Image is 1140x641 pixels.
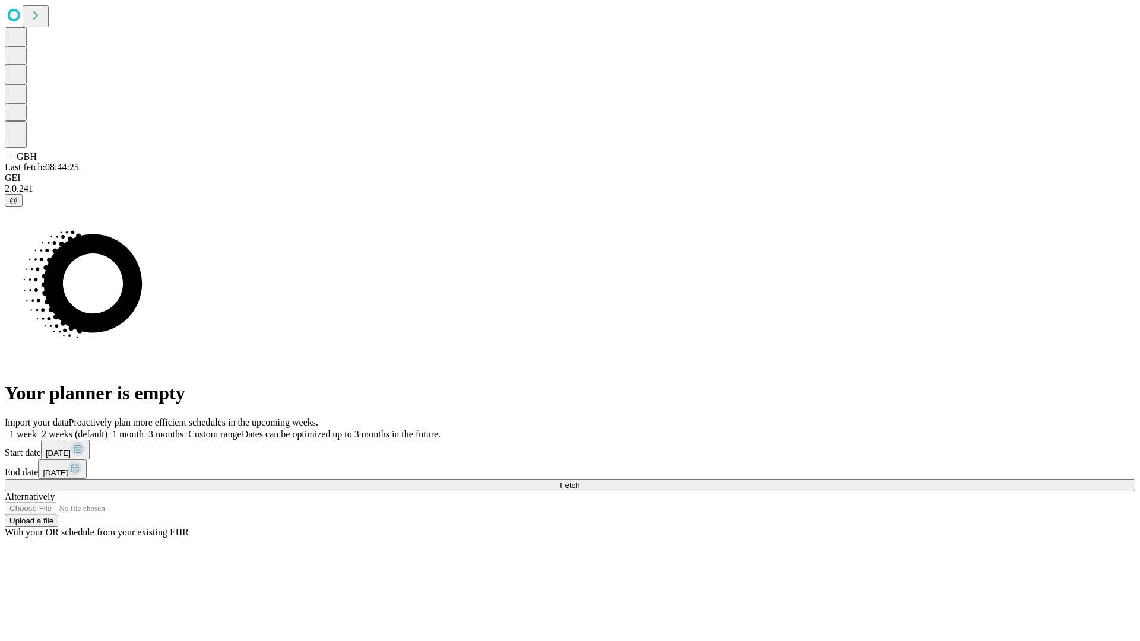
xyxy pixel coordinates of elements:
[69,417,318,427] span: Proactively plan more efficient schedules in the upcoming weeks.
[43,468,68,477] span: [DATE]
[5,173,1135,183] div: GEI
[9,196,18,205] span: @
[5,417,69,427] span: Import your data
[112,429,144,439] span: 1 month
[9,429,37,439] span: 1 week
[17,151,37,161] span: GBH
[5,440,1135,459] div: Start date
[560,481,579,490] span: Fetch
[41,440,90,459] button: [DATE]
[5,183,1135,194] div: 2.0.241
[5,515,58,527] button: Upload a file
[38,459,87,479] button: [DATE]
[5,491,55,502] span: Alternatively
[148,429,183,439] span: 3 months
[5,162,79,172] span: Last fetch: 08:44:25
[5,459,1135,479] div: End date
[242,429,441,439] span: Dates can be optimized up to 3 months in the future.
[5,194,23,207] button: @
[5,527,189,537] span: With your OR schedule from your existing EHR
[42,429,107,439] span: 2 weeks (default)
[5,479,1135,491] button: Fetch
[5,382,1135,404] h1: Your planner is empty
[188,429,241,439] span: Custom range
[46,449,71,458] span: [DATE]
